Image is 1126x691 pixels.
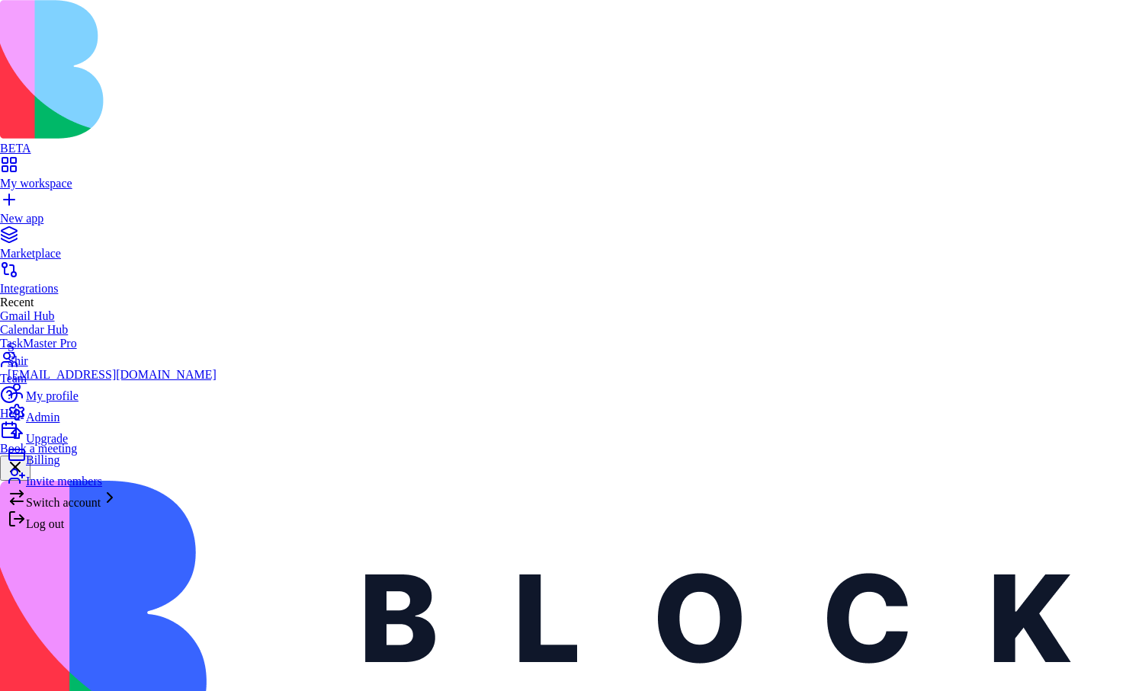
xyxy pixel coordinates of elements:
[26,453,59,466] span: Billing
[8,354,217,368] div: Shir
[26,389,79,402] span: My profile
[8,341,217,382] a: SShir[EMAIL_ADDRESS][DOMAIN_NAME]
[8,424,217,446] a: Upgrade
[8,341,14,353] span: S
[8,368,217,382] div: [EMAIL_ADDRESS][DOMAIN_NAME]
[8,382,217,403] a: My profile
[8,403,217,424] a: Admin
[8,467,217,488] a: Invite members
[26,475,102,488] span: Invite members
[8,446,217,467] a: Billing
[26,496,101,509] span: Switch account
[26,432,68,445] span: Upgrade
[26,411,59,424] span: Admin
[26,517,64,530] span: Log out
